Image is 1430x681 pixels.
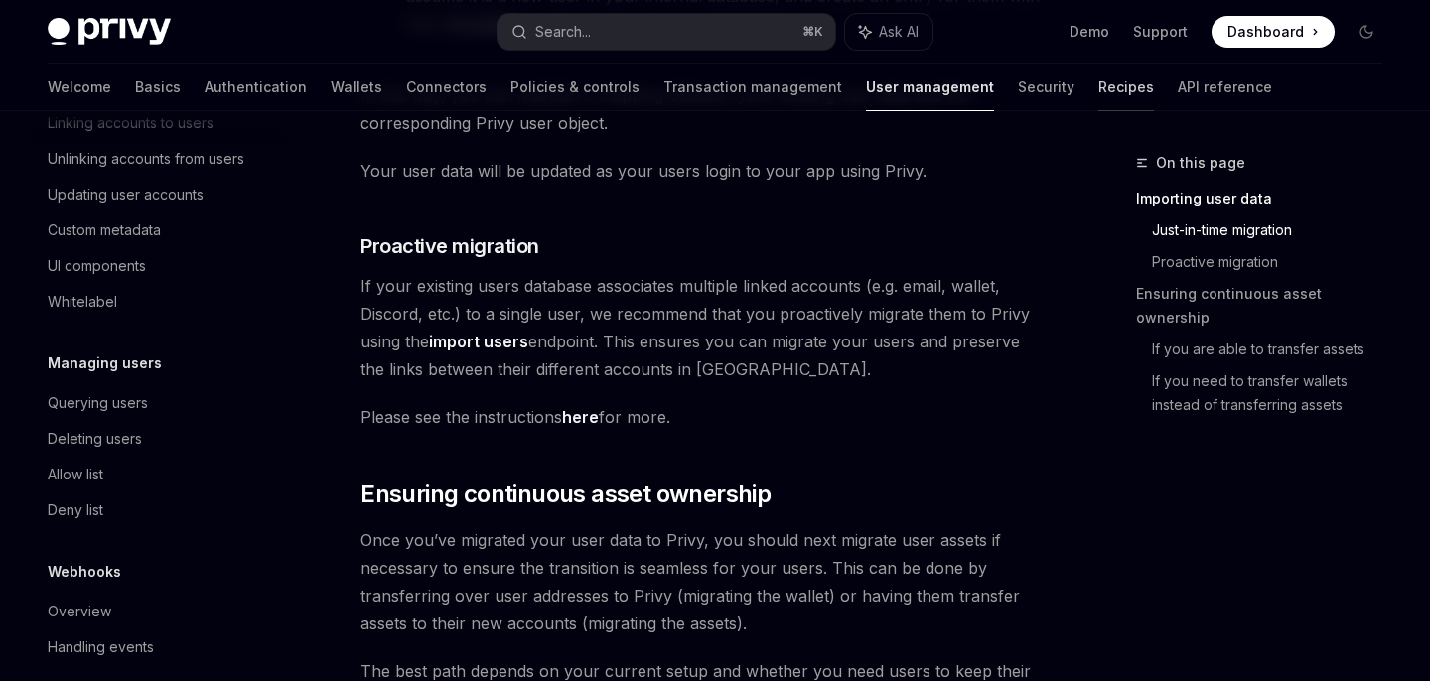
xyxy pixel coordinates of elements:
[562,407,599,428] a: here
[663,64,842,111] a: Transaction management
[48,290,117,314] div: Whitelabel
[48,254,146,278] div: UI components
[1152,246,1398,278] a: Proactive migration
[510,64,640,111] a: Policies & controls
[360,157,1045,185] span: Your user data will be updated as your users login to your app using Privy.
[135,64,181,111] a: Basics
[879,22,919,42] span: Ask AI
[1136,278,1398,334] a: Ensuring continuous asset ownership
[429,332,528,351] strong: import users
[48,64,111,111] a: Welcome
[360,478,771,510] span: Ensuring continuous asset ownership
[360,403,1045,431] span: Please see the instructions for more.
[1178,64,1272,111] a: API reference
[866,64,994,111] a: User management
[48,600,111,623] div: Overview
[1098,64,1154,111] a: Recipes
[1136,183,1398,214] a: Importing user data
[48,351,162,375] h5: Managing users
[1212,16,1335,48] a: Dashboard
[1152,214,1398,246] a: Just-in-time migration
[32,284,286,320] a: Whitelabel
[32,212,286,248] a: Custom metadata
[32,248,286,284] a: UI components
[32,629,286,665] a: Handling events
[1227,22,1304,42] span: Dashboard
[48,427,142,451] div: Deleting users
[1070,22,1109,42] a: Demo
[48,391,148,415] div: Querying users
[32,457,286,492] a: Allow list
[48,635,154,659] div: Handling events
[48,218,161,242] div: Custom metadata
[48,498,103,522] div: Deny list
[498,14,834,50] button: Search...⌘K
[845,14,932,50] button: Ask AI
[32,594,286,629] a: Overview
[1018,64,1074,111] a: Security
[1152,334,1398,365] a: If you are able to transfer assets
[48,18,171,46] img: dark logo
[535,20,591,44] div: Search...
[32,421,286,457] a: Deleting users
[406,64,487,111] a: Connectors
[48,147,244,171] div: Unlinking accounts from users
[32,177,286,212] a: Updating user accounts
[48,183,204,206] div: Updating user accounts
[32,492,286,528] a: Deny list
[1152,365,1398,421] a: If you need to transfer wallets instead of transferring assets
[48,463,103,486] div: Allow list
[1351,16,1382,48] button: Toggle dark mode
[48,560,121,584] h5: Webhooks
[205,64,307,111] a: Authentication
[360,272,1045,383] span: If your existing users database associates multiple linked accounts (e.g. email, wallet, Discord,...
[32,385,286,421] a: Querying users
[32,141,286,177] a: Unlinking accounts from users
[331,64,382,111] a: Wallets
[1133,22,1188,42] a: Support
[429,332,528,352] a: import users
[360,526,1045,637] span: Once you’ve migrated your user data to Privy, you should next migrate user assets if necessary to...
[1156,151,1245,175] span: On this page
[802,24,823,40] span: ⌘ K
[360,232,539,260] span: Proactive migration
